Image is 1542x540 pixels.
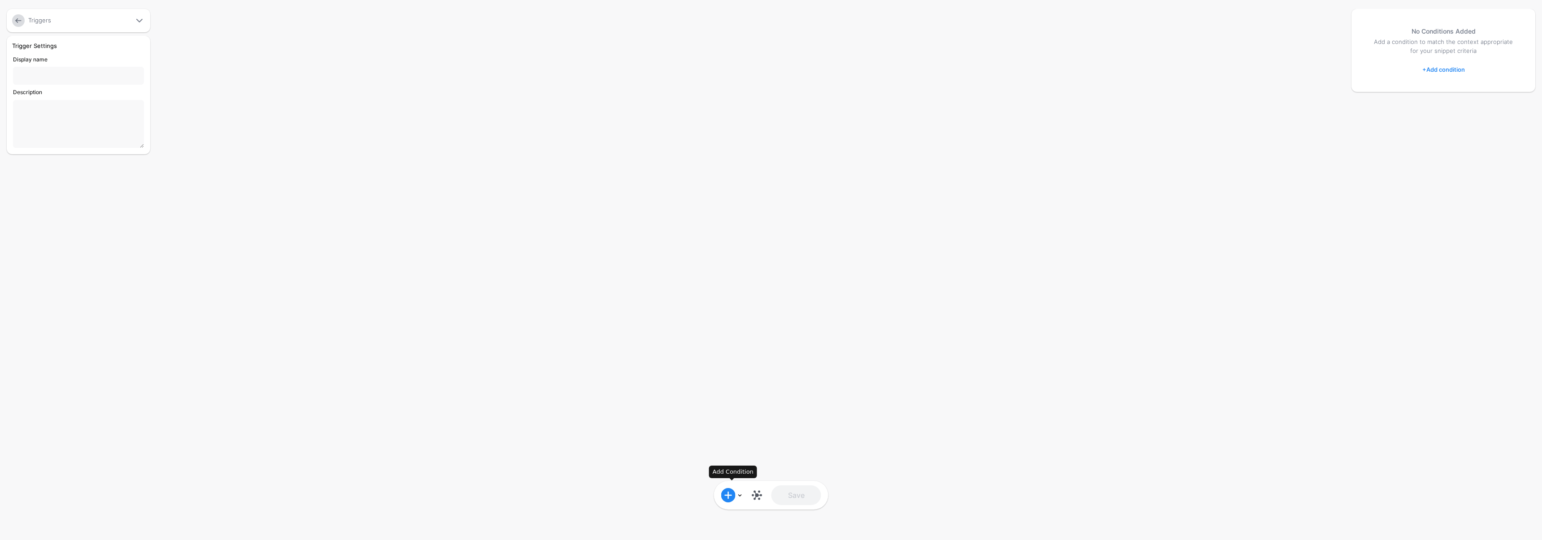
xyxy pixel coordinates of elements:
[1422,62,1465,77] a: Add condition
[28,17,51,24] a: Triggers
[1369,38,1517,56] p: Add a condition to match the context appropriate for your snippet criteria
[1422,66,1426,73] span: +
[1369,27,1517,36] h5: No Conditions Added
[709,466,757,478] div: Add Condition
[13,56,48,63] label: Display name
[9,41,148,50] div: Trigger Settings
[13,88,42,96] label: Description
